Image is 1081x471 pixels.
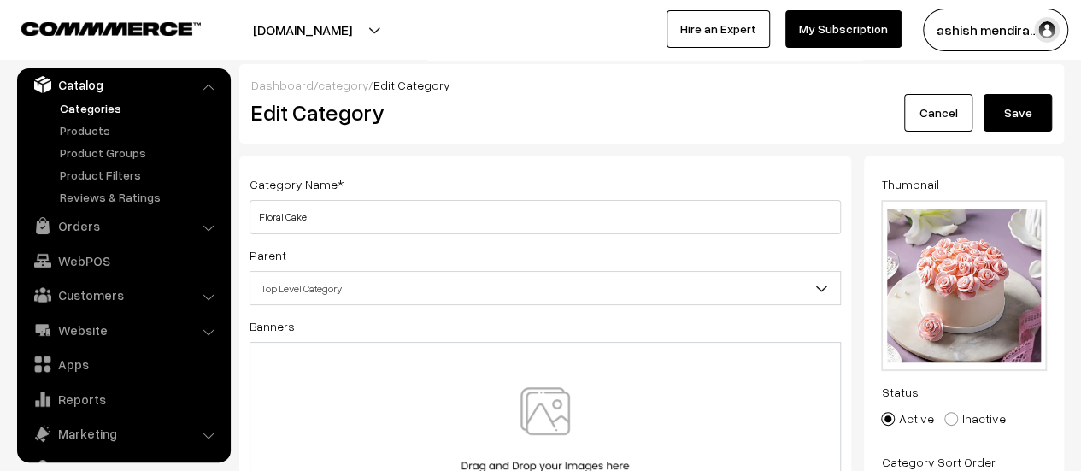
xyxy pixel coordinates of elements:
[881,409,933,427] label: Active
[21,280,225,310] a: Customers
[250,200,841,234] input: Category Name
[56,166,225,184] a: Product Filters
[21,69,225,100] a: Catalog
[318,78,368,92] a: category
[21,349,225,380] a: Apps
[56,99,225,117] a: Categories
[56,144,225,162] a: Product Groups
[250,246,286,264] label: Parent
[21,245,225,276] a: WebPOS
[21,210,225,241] a: Orders
[250,274,840,303] span: Top Level Category
[251,99,845,126] h2: Edit Category
[250,175,344,193] label: Category Name
[881,175,938,193] label: Thumbnail
[250,271,841,305] span: Top Level Category
[21,384,225,415] a: Reports
[21,315,225,345] a: Website
[1034,17,1060,43] img: user
[21,22,201,35] img: COMMMERCE
[904,94,972,132] a: Cancel
[21,17,171,38] a: COMMMERCE
[881,383,918,401] label: Status
[251,78,314,92] a: Dashboard
[251,76,1052,94] div: / /
[56,121,225,139] a: Products
[984,94,1052,132] button: Save
[785,10,902,48] a: My Subscription
[193,9,412,51] button: [DOMAIN_NAME]
[373,78,450,92] span: Edit Category
[56,188,225,206] a: Reviews & Ratings
[944,409,1005,427] label: Inactive
[21,418,225,449] a: Marketing
[667,10,770,48] a: Hire an Expert
[881,453,995,471] label: Category Sort Order
[250,317,295,335] label: Banners
[923,9,1068,51] button: ashish mendira…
